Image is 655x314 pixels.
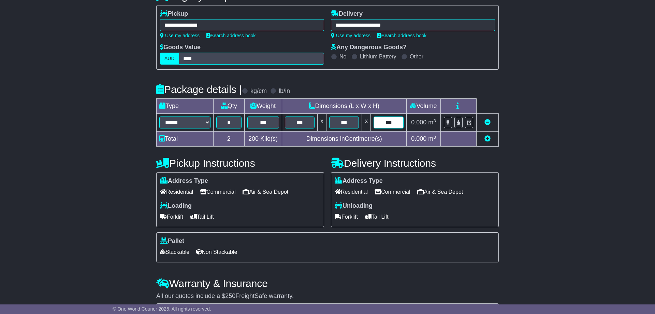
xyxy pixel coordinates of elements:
[157,99,214,114] td: Type
[331,10,363,18] label: Delivery
[375,187,410,197] span: Commercial
[244,132,282,147] td: Kilo(s)
[156,84,242,95] h4: Package details |
[360,53,396,60] label: Lithium Battery
[331,33,370,38] a: Use my address
[200,187,235,197] span: Commercial
[190,211,214,222] span: Tail Lift
[225,292,235,299] span: 250
[335,211,358,222] span: Forklift
[160,177,208,185] label: Address Type
[428,119,436,126] span: m
[160,33,200,38] a: Use my address
[335,187,368,197] span: Residential
[156,278,499,289] h4: Warranty & Insurance
[335,177,383,185] label: Address Type
[484,119,491,126] a: Remove this item
[156,292,499,300] div: All our quotes include a $ FreightSafe warranty.
[160,53,179,65] label: AUD
[160,247,189,257] span: Stackable
[160,10,188,18] label: Pickup
[160,237,184,245] label: Pallet
[484,135,491,142] a: Add new item
[214,132,245,147] td: 2
[411,135,426,142] span: 0.000
[365,211,389,222] span: Tail Lift
[362,114,371,132] td: x
[113,306,211,312] span: © One World Courier 2025. All rights reserved.
[244,99,282,114] td: Weight
[331,44,407,51] label: Any Dangerous Goods?
[377,33,426,38] a: Search address book
[318,114,326,132] td: x
[243,187,289,197] span: Air & Sea Depot
[406,99,440,114] td: Volume
[417,187,463,197] span: Air & Sea Depot
[160,202,192,210] label: Loading
[282,99,406,114] td: Dimensions (L x W x H)
[196,247,237,257] span: Non Stackable
[157,132,214,147] td: Total
[331,158,499,169] h4: Delivery Instructions
[282,132,406,147] td: Dimensions in Centimetre(s)
[156,158,324,169] h4: Pickup Instructions
[411,119,426,126] span: 0.000
[206,33,256,38] a: Search address book
[160,187,193,197] span: Residential
[433,118,436,123] sup: 3
[160,44,201,51] label: Goods Value
[428,135,436,142] span: m
[335,202,373,210] label: Unloading
[250,87,267,95] label: kg/cm
[248,135,259,142] span: 200
[433,135,436,140] sup: 3
[279,87,290,95] label: lb/in
[410,53,423,60] label: Other
[339,53,346,60] label: No
[160,211,183,222] span: Forklift
[214,99,245,114] td: Qty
